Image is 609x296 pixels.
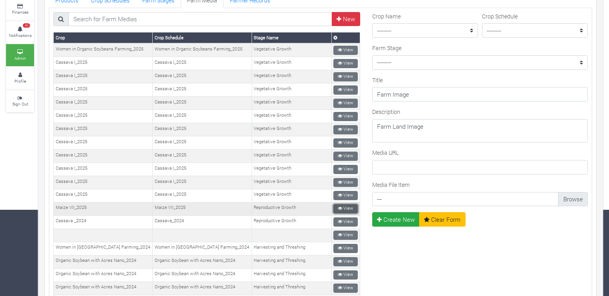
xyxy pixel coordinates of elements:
td: Vegetative Growth [252,150,331,163]
td: Vegetative Growth [252,110,331,123]
td: Cassava I_2025 [54,57,153,70]
td: Maize VII_2025 [54,202,153,215]
td: Cassava I_2025 [54,110,153,123]
td: Cassava I_2025 [54,163,153,176]
small: Notifications [9,32,32,38]
a: View [333,85,358,95]
a: View [333,231,358,240]
td: Cassava I_2025 [153,123,252,136]
small: Admin [14,55,26,61]
td: Harvesting and Threshing [252,282,331,295]
td: Cassava I_2025 [153,163,252,176]
td: Vegetative Growth [252,57,331,70]
td: Women in [GEOGRAPHIC_DATA] Farming_2024 [153,242,252,255]
a: Admin [6,44,34,66]
a: Profile [6,67,34,89]
td: Cassava _2024 [54,215,153,229]
a: View [333,46,358,55]
td: Cassava I_2025 [54,136,153,150]
td: Cassava I_2025 [54,150,153,163]
td: Cassava I_2025 [153,97,252,110]
a: Sign Out [6,90,34,112]
td: Vegetative Growth [252,189,331,202]
td: Cassava I_2025 [153,176,252,189]
td: Organic Soybean with Acres Nano_2024 [54,255,153,268]
td: Harvesting and Threshing [252,242,331,255]
th: Crop Schedule [153,32,252,43]
label: Description [372,107,400,116]
a: Clear Form [419,212,466,227]
a: View [333,178,358,187]
td: Vegetative Growth [252,97,331,110]
a: 43 Notifications [6,21,34,43]
a: View [333,99,358,108]
td: Vegetative Growth [252,70,331,83]
td: Organic Soybean with Acres Nano_2024 [153,268,252,282]
a: View [333,138,358,148]
td: Organic Soybean with Acres Nano_2024 [54,268,153,282]
a: View [333,125,358,134]
a: New [332,12,360,26]
td: Cassava I_2025 [153,70,252,83]
td: Harvesting and Threshing [252,268,331,282]
a: View [333,257,358,266]
td: Women in [GEOGRAPHIC_DATA] Farming_2024 [54,242,153,255]
a: View [333,204,358,213]
td: Reproductive Growth [252,202,331,215]
td: Vegetative Growth [252,123,331,136]
td: Vegetative Growth [252,176,331,189]
td: Cassava I_2025 [153,150,252,163]
small: Sign Out [12,101,28,107]
a: View [333,284,358,293]
td: Cassava I_2025 [54,70,153,83]
th: Stage Name [252,32,331,43]
label: Crop Name [372,12,401,20]
td: Cassava_2024 [153,215,252,229]
label: Media URL [372,148,399,157]
small: Finances [12,9,28,15]
label: Title [372,76,383,84]
a: View [333,165,358,174]
td: Vegetative Growth [252,43,331,57]
td: Cassava I_2025 [153,136,252,150]
td: Maize VII_2025 [153,202,252,215]
a: View [333,59,358,68]
td: Women in Organic Soybeans Farming_2025 [54,43,153,57]
a: View [333,217,358,227]
td: Organic Soybean with Acres Nano_2024 [54,282,153,295]
a: View [333,112,358,121]
td: Vegetative Growth [252,163,331,176]
a: View [333,191,358,200]
label: Farm Stage [372,44,401,52]
td: Cassava I_2025 [153,189,252,202]
td: Cassava I_2025 [153,83,252,97]
a: View [333,72,358,81]
button: Create New [372,212,420,227]
td: Harvesting and Threshing [252,255,331,268]
td: Cassava I_2025 [153,110,252,123]
a: View [333,152,358,161]
label: --- [372,192,588,207]
td: Vegetative Growth [252,136,331,150]
td: Reproductive Growth [252,215,331,229]
td: Cassava I_2025 [54,176,153,189]
small: Profile [14,78,26,84]
td: Cassava I_2025 [54,97,153,110]
td: Cassava I_2025 [54,83,153,97]
input: Search for Farm Medias [69,12,333,26]
textarea: Farm Land Image [372,119,588,142]
td: Women in Organic Soybeans Farming_2025 [153,43,252,57]
td: Vegetative Growth [252,83,331,97]
span: 43 [23,23,30,28]
a: View [333,270,358,280]
td: Organic Soybean with Acres Nano_2024 [153,255,252,268]
td: Cassava I_2025 [153,57,252,70]
label: Media File Item [372,180,410,189]
td: Cassava I_2025 [54,123,153,136]
label: Crop Schedule [482,12,518,20]
th: Crop [54,32,153,43]
td: Cassava I_2025 [54,189,153,202]
a: View [333,244,358,253]
td: Organic Soybean with Acres Nano_2024 [153,282,252,295]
